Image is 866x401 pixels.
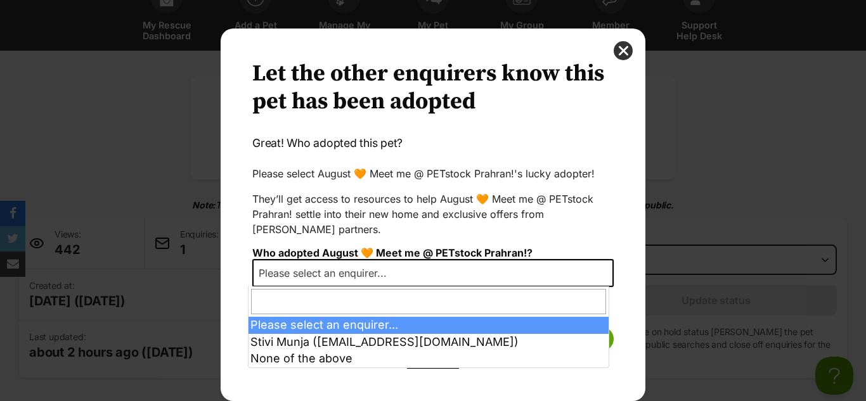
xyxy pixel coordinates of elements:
a: Don't send [252,358,614,369]
span: Please select an enquirer... [254,264,399,282]
label: Who adopted August 🧡 Meet me @ PETstock Prahran!? [252,246,533,259]
li: Stivi Munja ([EMAIL_ADDRESS][DOMAIN_NAME]) [249,334,609,351]
p: Great! Who adopted this pet? [252,135,614,151]
span: Please select an enquirer... [252,259,614,287]
h2: Let the other enquirers know this pet has been adopted [252,60,614,116]
li: None of the above [249,350,609,367]
li: Please select an enquirer... [249,317,609,334]
p: Please select August 🧡 Meet me @ PETstock Prahran!'s lucky adopter! [252,166,614,181]
button: close [614,41,633,60]
p: They’ll get access to resources to help August 🧡 Meet me @ PETstock Prahran! settle into their ne... [252,191,614,237]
